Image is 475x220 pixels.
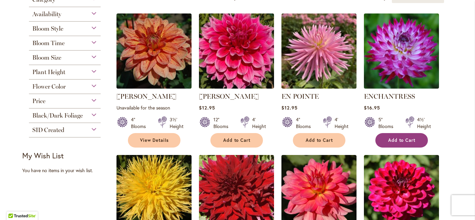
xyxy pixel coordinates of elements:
[417,116,431,130] div: 4½' Height
[213,116,232,130] div: 12" Blooms
[32,68,65,76] span: Plant Height
[32,54,61,61] span: Bloom Size
[116,13,192,89] img: Elijah Mason
[306,137,333,143] span: Add to Cart
[281,84,357,90] a: EN POINTE
[364,13,439,89] img: Enchantress
[22,151,64,160] strong: My Wish List
[293,133,345,148] button: Add to Cart
[32,83,66,90] span: Flower Color
[5,196,24,215] iframe: Launch Accessibility Center
[223,137,251,143] span: Add to Cart
[281,13,357,89] img: EN POINTE
[140,137,169,143] span: View Details
[170,116,183,130] div: 3½' Height
[335,116,348,130] div: 4' Height
[22,167,112,174] div: You have no items in your wish list.
[281,92,319,100] a: EN POINTE
[199,13,274,89] img: EMORY PAUL
[199,92,259,100] a: [PERSON_NAME]
[281,104,298,111] span: $12.95
[32,39,65,47] span: Bloom Time
[32,10,61,18] span: Availability
[32,112,83,119] span: Black/Dark Foliage
[364,84,439,90] a: Enchantress
[116,92,176,100] a: [PERSON_NAME]
[375,133,428,148] button: Add to Cart
[364,104,380,111] span: $16.95
[388,137,416,143] span: Add to Cart
[32,25,63,32] span: Bloom Style
[252,116,266,130] div: 4' Height
[296,116,315,130] div: 4" Blooms
[32,97,45,105] span: Price
[378,116,397,130] div: 5" Blooms
[210,133,263,148] button: Add to Cart
[131,116,150,130] div: 4" Blooms
[128,133,180,148] a: View Details
[32,126,64,134] span: SID Created
[116,84,192,90] a: Elijah Mason
[199,104,215,111] span: $12.95
[364,92,415,100] a: ENCHANTRESS
[199,84,274,90] a: EMORY PAUL
[116,104,192,111] p: Unavailable for the season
